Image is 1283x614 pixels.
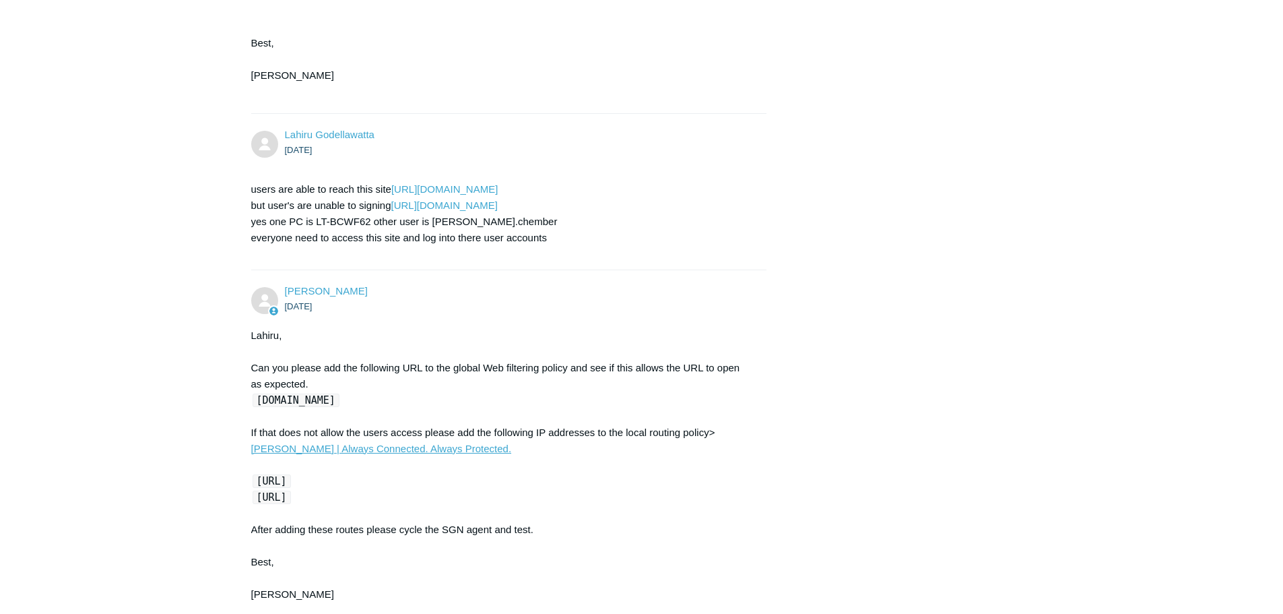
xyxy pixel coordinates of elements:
a: Lahiru Godellawatta [285,129,374,140]
a: [URL][DOMAIN_NAME] [391,183,498,195]
div: Lahiru, Can you please add the following URL to the global Web filtering policy and see if this a... [251,328,754,603]
p: users are able to reach this site but user's are unable to signing yes one PC is LT-BCWF62 other ... [251,181,754,246]
a: [URL][DOMAIN_NAME] [391,199,498,211]
span: Kris Haire [285,285,368,297]
code: [URL] [253,491,291,504]
a: [PERSON_NAME] [285,285,368,297]
code: [DOMAIN_NAME] [253,394,339,407]
time: 08/07/2025, 16:13 [285,145,312,155]
a: [PERSON_NAME] | Always Connected. Always Protected. [251,443,512,454]
code: [URL] [253,474,291,488]
time: 08/07/2025, 16:25 [285,301,312,311]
